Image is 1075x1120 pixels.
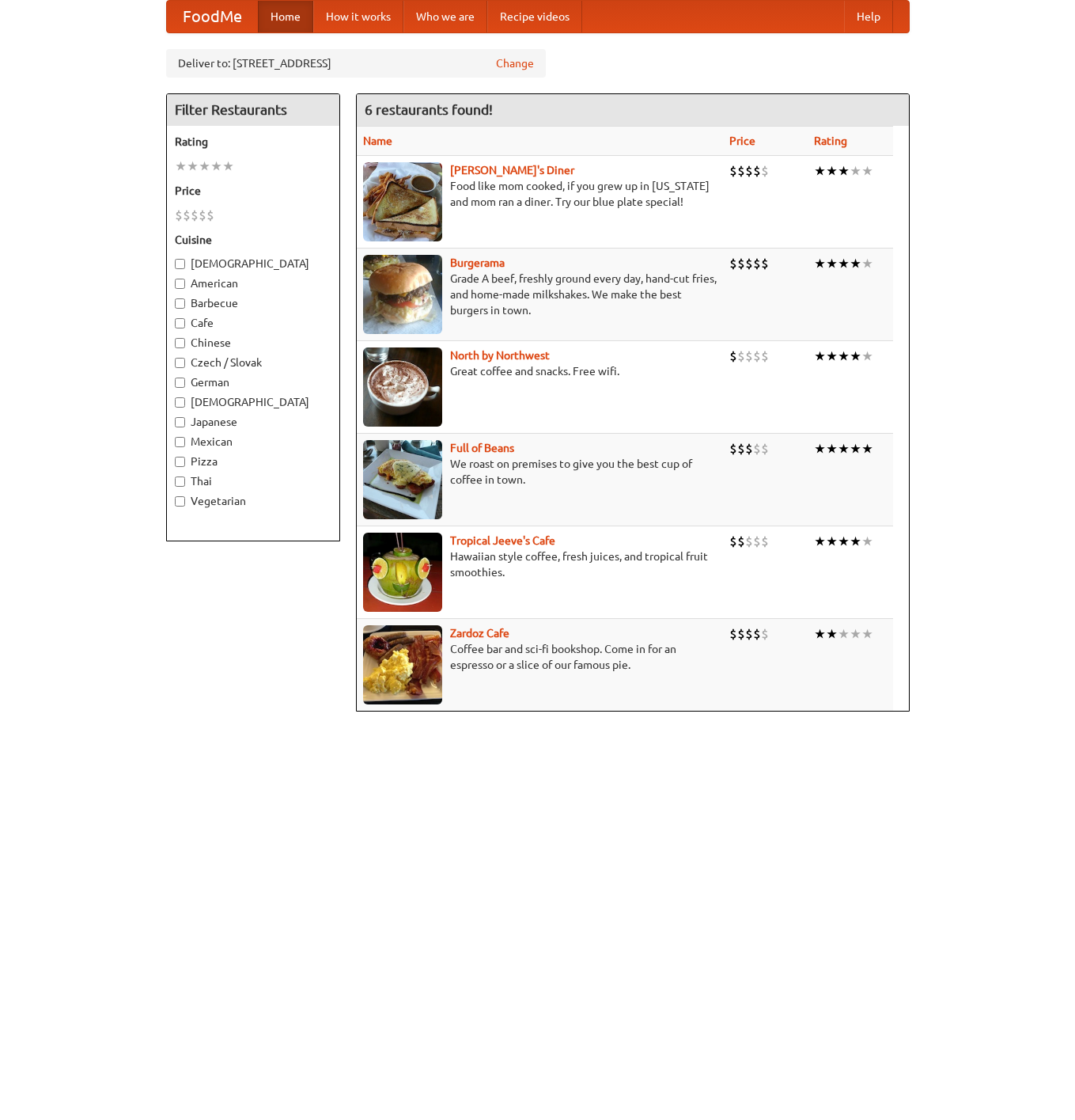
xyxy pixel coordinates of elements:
[838,347,850,365] li: ★
[861,162,873,180] li: ★
[175,473,331,489] label: Thai
[861,625,873,643] li: ★
[850,347,861,365] li: ★
[814,347,826,365] li: ★
[363,456,717,488] p: We roast on premises to give you the best cup of coffee in town.
[175,457,185,467] input: Pizza
[363,641,717,673] p: Coffee bar and sci-fi bookshop. Come in for an espresso or a slice of our famous pie.
[363,162,442,241] img: sallys.jpg
[175,134,331,150] h5: Rating
[826,162,838,180] li: ★
[363,255,442,334] img: burgerama.jpg
[175,318,185,328] input: Cafe
[175,259,185,269] input: [DEMOGRAPHIC_DATA]
[761,347,769,365] li: $
[753,625,761,643] li: $
[850,255,861,272] li: ★
[175,256,331,271] label: [DEMOGRAPHIC_DATA]
[175,434,331,450] label: Mexican
[175,378,185,388] input: German
[450,442,514,454] a: Full of Beans
[861,440,873,457] li: ★
[313,1,403,32] a: How it works
[175,493,331,509] label: Vegetarian
[487,1,582,32] a: Recipe videos
[175,295,331,311] label: Barbecue
[753,347,761,365] li: $
[175,275,331,291] label: American
[745,162,753,180] li: $
[745,255,753,272] li: $
[450,627,509,640] a: Zardoz Cafe
[745,440,753,457] li: $
[450,256,505,269] b: Burgerama
[745,625,753,643] li: $
[175,158,187,175] li: ★
[175,232,331,248] h5: Cuisine
[363,271,717,318] p: Grade A beef, freshly ground every day, hand-cut fries, and home-made milkshakes. We make the bes...
[753,255,761,272] li: $
[175,476,185,487] input: Thai
[761,533,769,550] li: $
[166,49,546,78] div: Deliver to: [STREET_ADDRESS]
[753,162,761,180] li: $
[753,440,761,457] li: $
[363,440,442,519] img: beans.jpg
[838,255,850,272] li: ★
[826,625,838,643] li: ★
[175,437,185,447] input: Mexican
[729,162,737,180] li: $
[363,363,717,379] p: Great coffee and snacks. Free wifi.
[183,207,191,224] li: $
[175,207,183,224] li: $
[175,394,331,410] label: [DEMOGRAPHIC_DATA]
[199,158,210,175] li: ★
[838,440,850,457] li: ★
[175,417,185,427] input: Japanese
[363,549,717,580] p: Hawaiian style coffee, fresh juices, and tropical fruit smoothies.
[167,1,258,32] a: FoodMe
[175,338,185,348] input: Chinese
[753,533,761,550] li: $
[175,279,185,289] input: American
[258,1,313,32] a: Home
[737,162,745,180] li: $
[175,414,331,430] label: Japanese
[175,358,185,368] input: Czech / Slovak
[363,347,442,427] img: north.jpg
[826,533,838,550] li: ★
[729,440,737,457] li: $
[737,440,745,457] li: $
[838,162,850,180] li: ★
[363,178,717,210] p: Food like mom cooked, if you grew up in [US_STATE] and mom ran a diner. Try our blue plate special!
[191,207,199,224] li: $
[745,347,753,365] li: $
[199,207,206,224] li: $
[737,625,745,643] li: $
[222,158,234,175] li: ★
[450,534,555,547] a: Tropical Jeeve's Cafe
[365,102,493,117] ng-pluralize: 6 restaurants found!
[861,533,873,550] li: ★
[206,207,214,224] li: $
[363,135,392,147] a: Name
[175,355,331,370] label: Czech / Slovak
[761,162,769,180] li: $
[850,625,861,643] li: ★
[403,1,487,32] a: Who we are
[861,347,873,365] li: ★
[175,454,331,469] label: Pizza
[175,374,331,390] label: German
[175,298,185,309] input: Barbecue
[729,625,737,643] li: $
[826,255,838,272] li: ★
[838,533,850,550] li: ★
[861,255,873,272] li: ★
[175,335,331,351] label: Chinese
[187,158,199,175] li: ★
[826,347,838,365] li: ★
[450,164,574,177] a: [PERSON_NAME]'s Diner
